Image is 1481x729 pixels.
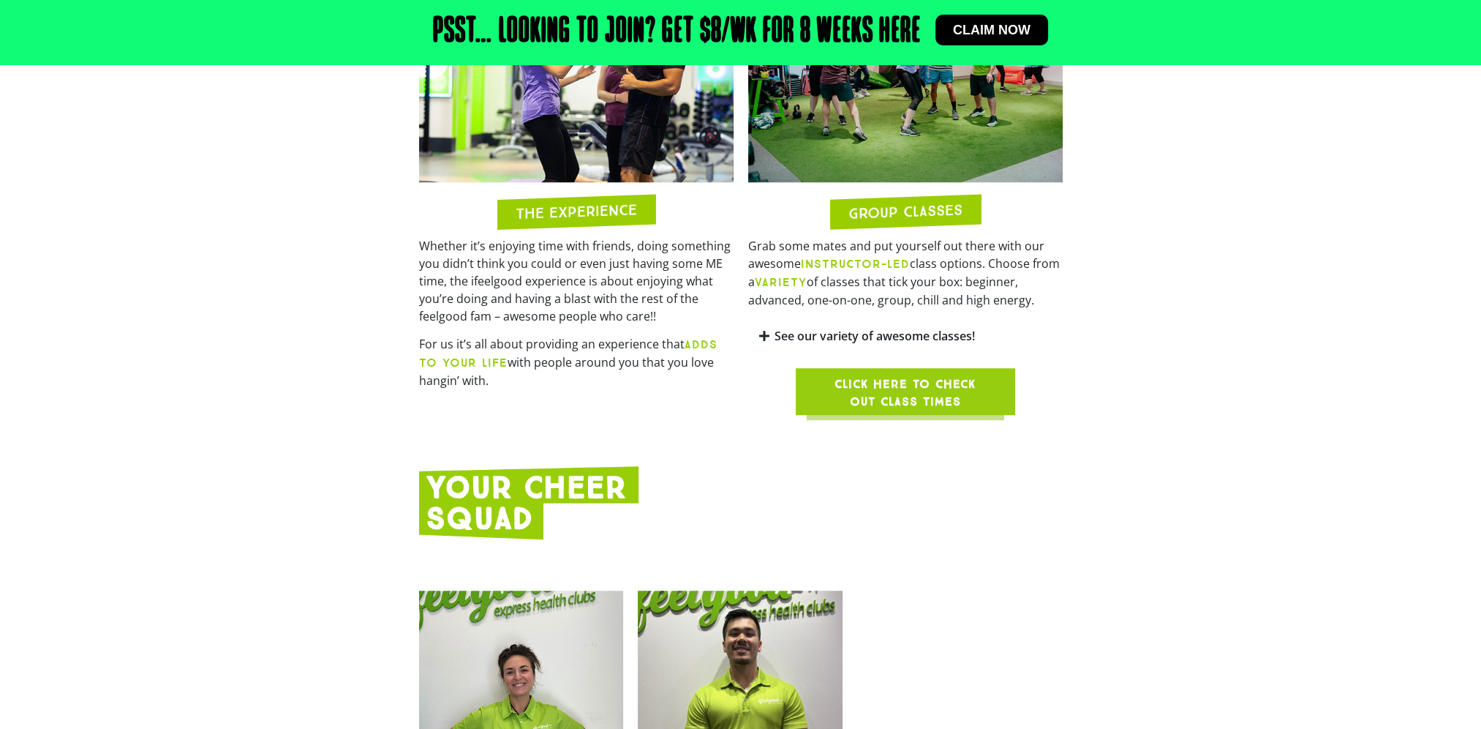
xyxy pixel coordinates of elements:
p: Grab some mates and put yourself out there with our awesome class options. Choose from a of class... [748,237,1063,309]
span: Claim now [953,23,1030,37]
b: VARIETY [755,275,807,289]
a: Claim now [935,15,1048,45]
span: Click here to check out class times [831,375,980,411]
h2: THE EXPERIENCE [516,202,637,221]
p: For us it’s all about providing an experience that with people around you that you love hangin’ w... [419,335,734,389]
div: See our variety of awesome classes! [748,319,1063,354]
h2: Psst… Looking to join? Get $8/wk for 8 weeks here [433,15,921,50]
a: Click here to check out class times [796,368,1015,415]
h2: GROUP CLASSES [848,202,962,220]
b: INSTRUCTOR-LED [801,257,910,271]
a: See our variety of awesome classes! [775,328,975,344]
p: Whether it’s enjoying time with friends, doing something you didn’t think you could or even just ... [419,237,734,325]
